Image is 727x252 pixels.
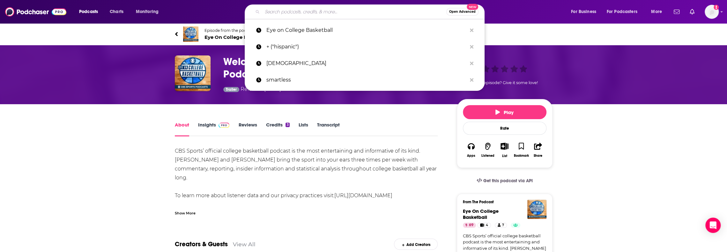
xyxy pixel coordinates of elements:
[496,139,513,162] div: Show More ButtonList
[486,222,488,228] span: 4
[175,122,189,136] a: About
[245,72,485,88] a: smartless
[183,26,198,42] img: Eye On College Basketball
[481,154,494,158] div: Listened
[262,7,446,17] input: Search podcasts, credits, & more...
[5,6,66,18] img: Podchaser - Follow, Share and Rate Podcasts
[136,7,159,16] span: Monitoring
[483,178,532,184] span: Get this podcast via API
[687,6,697,17] a: Show notifications dropdown
[286,123,289,127] div: 3
[204,34,284,40] span: Eye On College Basketball
[233,241,256,248] a: View All
[469,222,473,228] span: 69
[223,55,447,80] h1: Welcome to the 'Eye on College Basketball' Podcast
[245,39,485,55] a: + ("hispanic")
[527,200,546,219] img: Eye On College Basketball
[266,55,467,72] p: hispanic
[266,72,467,88] p: smartless
[477,223,491,228] a: 4
[714,5,719,10] svg: Add a profile image
[299,122,308,136] a: Lists
[463,200,541,204] h3: From The Podcast
[502,222,504,228] span: 7
[226,88,237,91] span: Trailer
[266,39,467,55] p: + ("hispanic")
[446,8,478,16] button: Open AdvancedNew
[175,147,438,218] div: CBS Sports’ official college basketball podcast is the most entertaining and informative of its k...
[204,28,284,33] span: Episode from the podcast
[449,10,476,13] span: Open Advanced
[471,80,538,85] span: Good episode? Give it some love!
[502,154,507,158] div: List
[647,7,670,17] button: open menu
[479,139,496,162] button: Listened
[471,173,538,189] a: Get this podcast via API
[603,7,647,17] button: open menu
[266,22,467,39] p: Eye on College Basketball
[175,55,211,91] img: Welcome to the 'Eye on College Basketball' Podcast
[131,7,167,17] button: open menu
[567,7,604,17] button: open menu
[110,7,123,16] span: Charts
[79,7,98,16] span: Podcasts
[75,7,106,17] button: open menu
[175,240,228,248] a: Creators & Guests
[495,223,507,228] a: 7
[534,154,542,158] div: Share
[705,5,719,19] img: User Profile
[530,139,546,162] button: Share
[463,208,499,220] a: Eye On College Basketball
[513,139,530,162] button: Bookmark
[219,123,230,128] img: Podchaser Pro
[106,7,127,17] a: Charts
[238,122,257,136] a: Reviews
[571,7,596,16] span: For Business
[463,223,476,228] a: 69
[251,4,491,19] div: Search podcasts, credits, & more...
[266,122,289,136] a: Credits3
[467,154,475,158] div: Apps
[175,26,553,42] a: Eye On College BasketballEpisode from the podcastEye On College Basketball69
[495,109,514,115] span: Play
[198,122,230,136] a: InsightsPodchaser Pro
[463,139,479,162] button: Apps
[514,154,529,158] div: Bookmark
[705,218,721,233] div: Open Intercom Messenger
[463,122,546,135] div: Rate
[223,85,281,94] div: Released [DATE]
[607,7,637,16] span: For Podcasters
[467,4,478,10] span: New
[498,143,511,150] button: Show More Button
[317,122,340,136] a: Transcript
[245,55,485,72] a: [DEMOGRAPHIC_DATA]
[651,7,662,16] span: More
[705,5,719,19] span: Logged in as kathrynwhite
[245,22,485,39] a: Eye on College Basketball
[463,105,546,119] button: Play
[394,239,438,250] div: Add Creators
[671,6,682,17] a: Show notifications dropdown
[705,5,719,19] button: Show profile menu
[334,192,392,198] a: [URL][DOMAIN_NAME]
